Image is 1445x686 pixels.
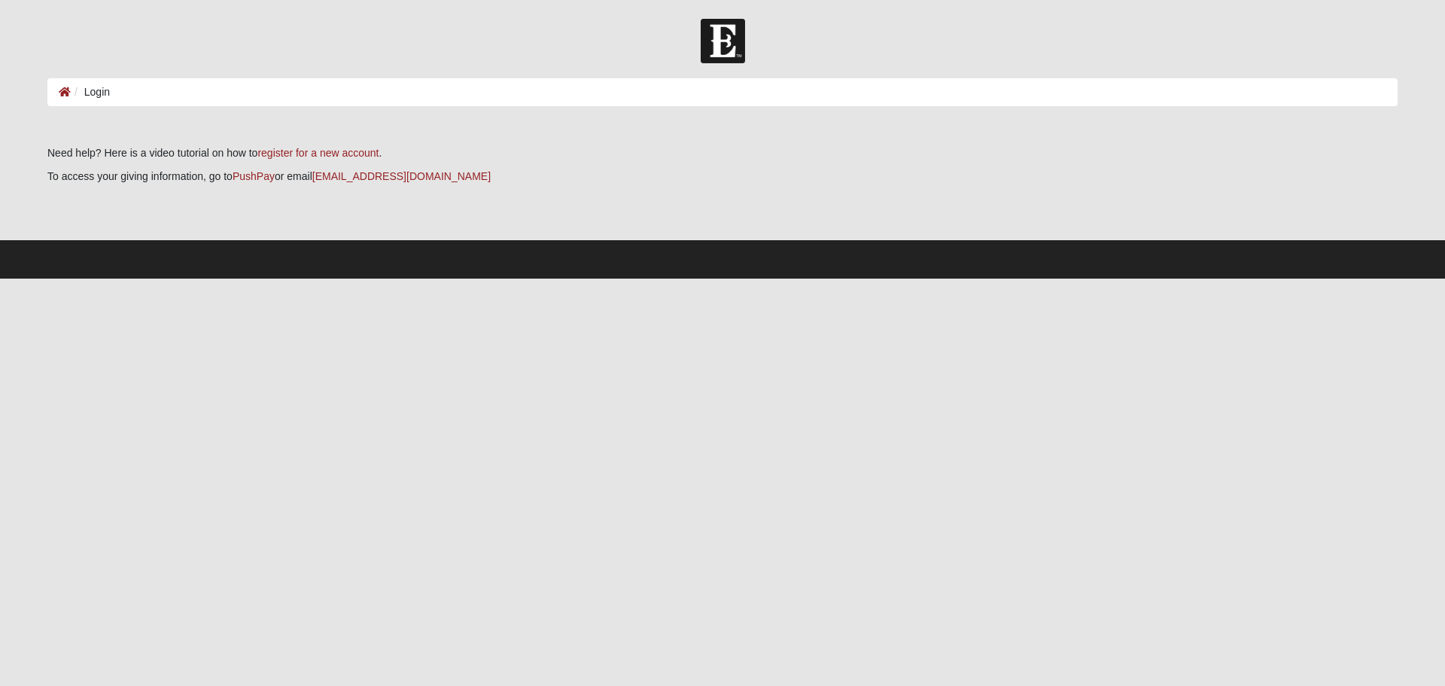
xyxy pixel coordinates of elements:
[233,170,275,182] a: PushPay
[71,84,110,100] li: Login
[47,169,1398,184] p: To access your giving information, go to or email
[257,147,379,159] a: register for a new account
[47,145,1398,161] p: Need help? Here is a video tutorial on how to .
[312,170,491,182] a: [EMAIL_ADDRESS][DOMAIN_NAME]
[701,19,745,63] img: Church of Eleven22 Logo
